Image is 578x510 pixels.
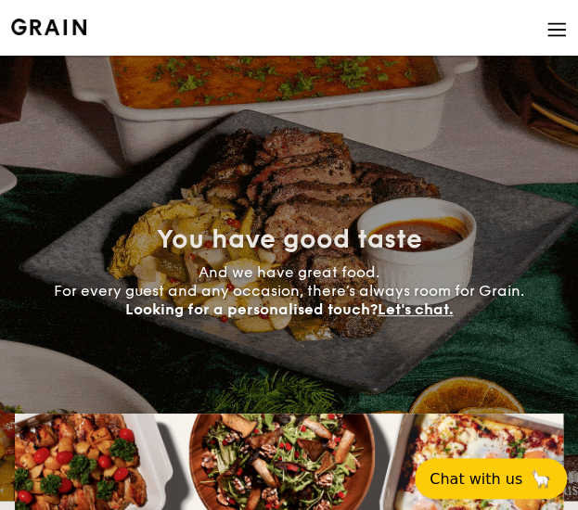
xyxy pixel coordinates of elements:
img: Grain [11,19,86,35]
span: Chat with us [430,470,522,488]
span: And we have great food. For every guest and any occasion, there’s always room for Grain. [54,263,524,318]
img: icon-hamburger-menu.db5d7e83.svg [546,19,567,40]
span: You have good taste [157,223,422,255]
a: Logotype [11,19,86,35]
button: Chat with us🦙 [415,458,567,499]
span: Looking for a personalised touch? [125,300,378,318]
span: 🦙 [530,468,552,490]
span: Let's chat. [378,300,454,318]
